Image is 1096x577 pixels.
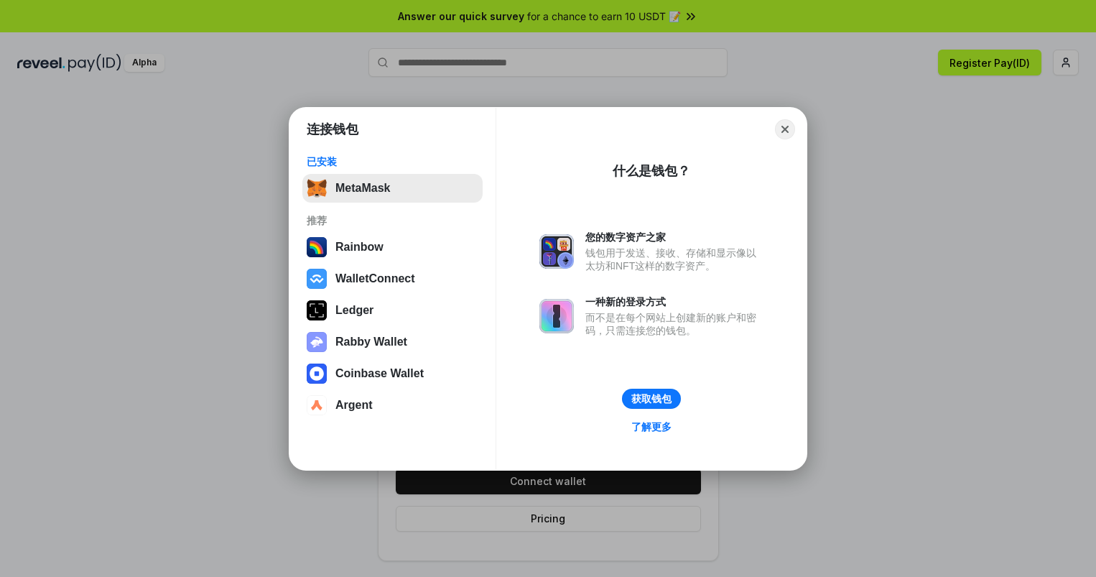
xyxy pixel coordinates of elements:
div: Rainbow [335,241,384,254]
button: Ledger [302,296,483,325]
div: 已安装 [307,155,478,168]
a: 了解更多 [623,417,680,436]
button: Rainbow [302,233,483,262]
img: svg+xml,%3Csvg%20xmlns%3D%22http%3A%2F%2Fwww.w3.org%2F2000%2Fsvg%22%20width%3D%2228%22%20height%3... [307,300,327,320]
div: 什么是钱包？ [613,162,690,180]
div: 一种新的登录方式 [585,295,763,308]
img: svg+xml,%3Csvg%20xmlns%3D%22http%3A%2F%2Fwww.w3.org%2F2000%2Fsvg%22%20fill%3D%22none%22%20viewBox... [539,234,574,269]
img: svg+xml,%3Csvg%20xmlns%3D%22http%3A%2F%2Fwww.w3.org%2F2000%2Fsvg%22%20fill%3D%22none%22%20viewBox... [307,332,327,352]
button: Close [775,119,795,139]
div: WalletConnect [335,272,415,285]
h1: 连接钱包 [307,121,358,138]
div: Argent [335,399,373,412]
div: Rabby Wallet [335,336,407,348]
button: 获取钱包 [622,389,681,409]
img: svg+xml,%3Csvg%20width%3D%22120%22%20height%3D%22120%22%20viewBox%3D%220%200%20120%20120%22%20fil... [307,237,327,257]
div: MetaMask [335,182,390,195]
img: svg+xml,%3Csvg%20width%3D%2228%22%20height%3D%2228%22%20viewBox%3D%220%200%2028%2028%22%20fill%3D... [307,269,327,289]
img: svg+xml,%3Csvg%20xmlns%3D%22http%3A%2F%2Fwww.w3.org%2F2000%2Fsvg%22%20fill%3D%22none%22%20viewBox... [539,299,574,333]
div: 钱包用于发送、接收、存储和显示像以太坊和NFT这样的数字资产。 [585,246,763,272]
div: 推荐 [307,214,478,227]
button: MetaMask [302,174,483,203]
div: Ledger [335,304,373,317]
img: svg+xml,%3Csvg%20width%3D%2228%22%20height%3D%2228%22%20viewBox%3D%220%200%2028%2028%22%20fill%3D... [307,364,327,384]
div: 而不是在每个网站上创建新的账户和密码，只需连接您的钱包。 [585,311,763,337]
div: 获取钱包 [631,392,672,405]
div: Coinbase Wallet [335,367,424,380]
button: Rabby Wallet [302,328,483,356]
div: 您的数字资产之家 [585,231,763,244]
div: 了解更多 [631,420,672,433]
img: svg+xml,%3Csvg%20width%3D%2228%22%20height%3D%2228%22%20viewBox%3D%220%200%2028%2028%22%20fill%3D... [307,395,327,415]
button: WalletConnect [302,264,483,293]
button: Argent [302,391,483,420]
button: Coinbase Wallet [302,359,483,388]
img: svg+xml,%3Csvg%20fill%3D%22none%22%20height%3D%2233%22%20viewBox%3D%220%200%2035%2033%22%20width%... [307,178,327,198]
